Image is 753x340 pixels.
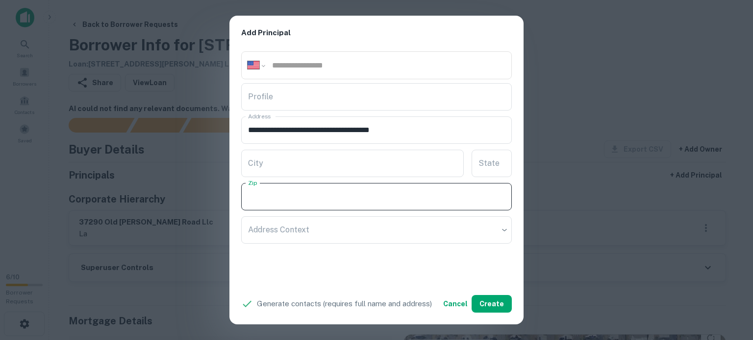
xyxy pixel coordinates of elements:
[704,262,753,309] iframe: Chat Widget
[248,112,271,120] label: Address
[229,16,524,50] h2: Add Principal
[257,298,432,310] p: Generate contacts (requires full name and address)
[248,179,257,187] label: Zip
[472,295,512,313] button: Create
[439,295,472,313] button: Cancel
[241,216,512,244] div: ​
